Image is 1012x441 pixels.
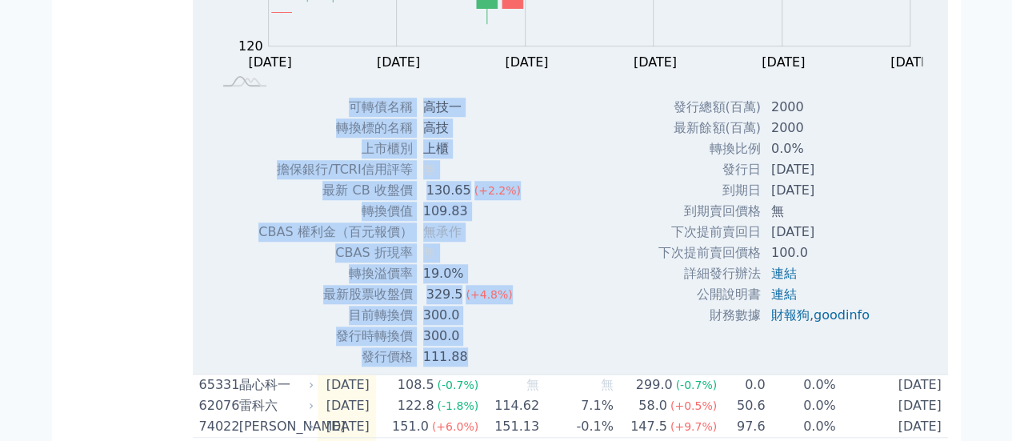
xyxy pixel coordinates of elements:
[414,326,534,347] td: 300.0
[377,54,420,70] tspan: [DATE]
[658,97,762,118] td: 發行總額(百萬)
[718,416,766,438] td: 97.6
[239,396,311,415] div: 雷科六
[318,375,376,396] td: [DATE]
[670,420,717,433] span: (+9.7%)
[238,38,263,54] tspan: 120
[766,416,836,438] td: 0.0%
[437,379,478,391] span: (-0.7%)
[414,97,534,118] td: 高技一
[658,201,762,222] td: 到期賣回價格
[474,184,521,197] span: (+2.2%)
[814,307,870,323] a: goodinfo
[423,224,462,239] span: 無承作
[658,180,762,201] td: 到期日
[601,377,614,392] span: 無
[675,379,717,391] span: (-0.7%)
[258,201,413,222] td: 轉換價值
[258,243,413,263] td: CBAS 折現率
[658,305,762,326] td: 財務數據
[199,375,235,395] div: 65331
[394,375,438,395] div: 108.5
[540,395,614,416] td: 7.1%
[771,266,797,281] a: 連結
[762,159,882,180] td: [DATE]
[658,118,762,138] td: 最新餘額(百萬)
[762,97,882,118] td: 2000
[318,395,376,416] td: [DATE]
[658,243,762,263] td: 下次提前賣回價格
[762,138,882,159] td: 0.0%
[258,118,413,138] td: 轉換標的名稱
[771,307,810,323] a: 財報狗
[762,180,882,201] td: [DATE]
[762,222,882,243] td: [DATE]
[258,97,413,118] td: 可轉債名稱
[258,263,413,284] td: 轉換溢價率
[766,375,836,396] td: 0.0%
[423,285,466,304] div: 329.5
[423,245,436,260] span: 無
[423,162,436,177] span: 無
[766,395,836,416] td: 0.0%
[837,395,948,416] td: [DATE]
[466,288,512,301] span: (+4.8%)
[479,416,540,438] td: 151.13
[658,284,762,305] td: 公開說明書
[762,243,882,263] td: 100.0
[505,54,548,70] tspan: [DATE]
[414,138,534,159] td: 上櫃
[633,375,676,395] div: 299.0
[414,305,534,326] td: 300.0
[432,420,478,433] span: (+6.0%)
[670,399,717,412] span: (+0.5%)
[414,263,534,284] td: 19.0%
[423,181,474,200] div: 130.65
[437,399,478,412] span: (-1.8%)
[258,326,413,347] td: 發行時轉換價
[258,159,413,180] td: 擔保銀行/TCRI信用評等
[718,375,766,396] td: 0.0
[199,396,235,415] div: 62076
[258,347,413,367] td: 發行價格
[258,305,413,326] td: 目前轉換價
[258,222,413,243] td: CBAS 權利金（百元報價）
[540,416,614,438] td: -0.1%
[658,159,762,180] td: 發行日
[394,396,438,415] div: 122.8
[414,118,534,138] td: 高技
[258,284,413,305] td: 最新股票收盤價
[762,118,882,138] td: 2000
[837,416,948,438] td: [DATE]
[479,395,540,416] td: 114.62
[771,287,797,302] a: 連結
[258,180,413,201] td: 最新 CB 收盤價
[389,417,432,436] div: 151.0
[258,138,413,159] td: 上市櫃別
[414,347,534,367] td: 111.88
[199,417,235,436] div: 74022
[762,54,805,70] tspan: [DATE]
[762,305,882,326] td: ,
[762,201,882,222] td: 無
[658,222,762,243] td: 下次提前賣回日
[239,417,311,436] div: [PERSON_NAME]
[634,54,677,70] tspan: [DATE]
[890,54,934,70] tspan: [DATE]
[658,138,762,159] td: 轉換比例
[526,377,539,392] span: 無
[318,416,376,438] td: [DATE]
[627,417,670,436] div: 147.5
[837,375,948,396] td: [DATE]
[718,395,766,416] td: 50.6
[239,375,311,395] div: 晶心科一
[414,201,534,222] td: 109.83
[658,263,762,284] td: 詳細發行辦法
[248,54,291,70] tspan: [DATE]
[635,396,670,415] div: 58.0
